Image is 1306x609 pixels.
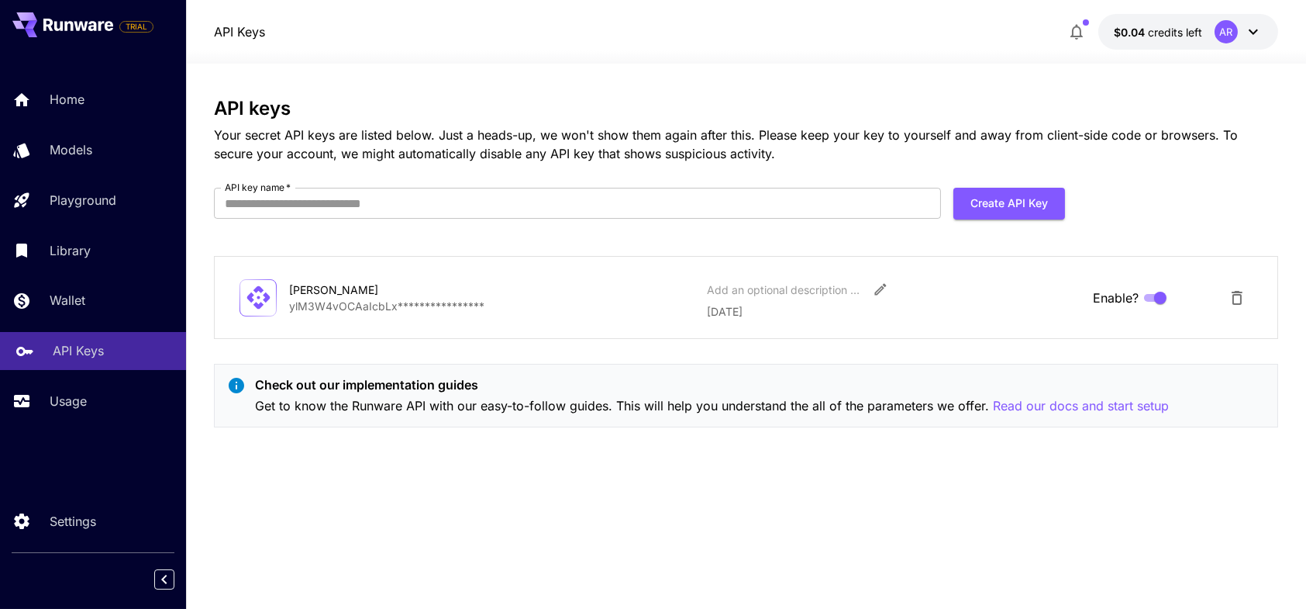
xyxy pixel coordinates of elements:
span: $0.04 [1114,26,1148,39]
div: Collapse sidebar [166,566,186,593]
button: Edit [867,275,894,303]
a: API Keys [214,22,265,41]
button: Collapse sidebar [154,569,174,590]
h3: API keys [214,98,1278,119]
p: Library [50,241,91,260]
p: Settings [50,512,96,531]
div: [PERSON_NAME] [289,282,444,298]
div: Add an optional description or comment [707,282,862,298]
button: $0.0422AR [1098,14,1278,50]
span: Add your payment card to enable full platform functionality. [119,17,153,36]
p: Your secret API keys are listed below. Just a heads-up, we won't show them again after this. Plea... [214,126,1278,163]
p: Playground [50,191,116,209]
div: AR [1215,20,1238,43]
button: Delete API Key [1222,282,1253,313]
button: Create API Key [953,188,1065,220]
p: Get to know the Runware API with our easy-to-follow guides. This will help you understand the all... [255,396,1169,416]
div: $0.0422 [1114,24,1202,40]
p: Check out our implementation guides [255,375,1169,394]
span: TRIAL [120,21,153,33]
p: [DATE] [707,303,1080,320]
p: API Keys [53,341,104,360]
p: Home [50,90,84,109]
p: Wallet [50,291,85,310]
label: API key name [225,181,291,194]
p: Usage [50,392,87,410]
span: credits left [1148,26,1202,39]
p: Models [50,140,92,159]
nav: breadcrumb [214,22,265,41]
button: Read our docs and start setup [993,396,1169,416]
span: Enable? [1093,289,1139,307]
